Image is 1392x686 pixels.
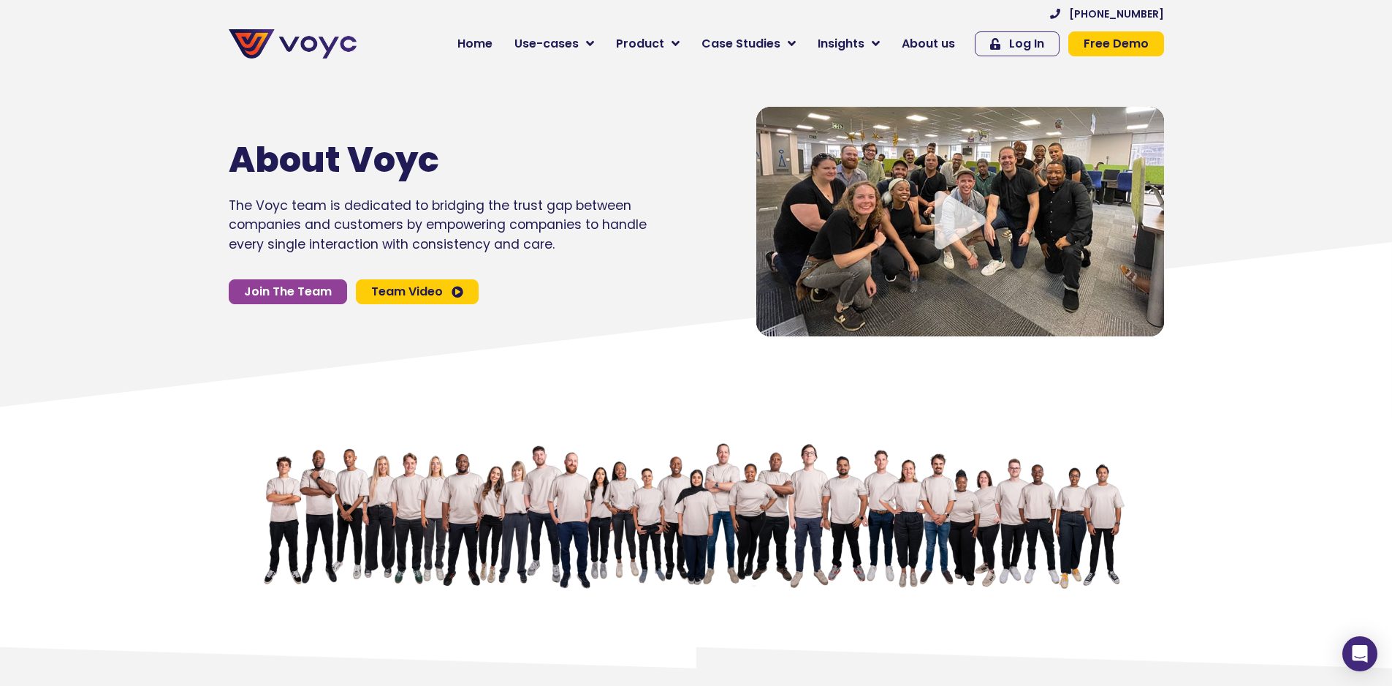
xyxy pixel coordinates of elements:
span: About us [902,35,955,53]
div: Open Intercom Messenger [1342,636,1377,671]
span: Join The Team [244,286,332,298]
a: Join The Team [229,279,347,304]
span: Log In [1009,38,1044,50]
span: Insights [818,35,864,53]
a: Free Demo [1068,31,1164,56]
h1: About Voyc [229,139,603,181]
span: Case Studies [701,35,780,53]
span: Team Video [371,286,443,298]
p: The Voyc team is dedicated to bridging the trust gap between companies and customers by empowerin... [229,196,647,254]
span: Home [457,35,492,53]
a: Case Studies [691,29,807,59]
span: Use-cases [514,35,579,53]
img: voyc-full-logo [229,29,357,59]
span: Free Demo [1084,38,1149,50]
a: Use-cases [503,29,605,59]
a: Product [605,29,691,59]
span: [PHONE_NUMBER] [1069,9,1164,19]
a: Team Video [356,279,479,304]
a: About us [891,29,966,59]
a: Insights [807,29,891,59]
a: Home [446,29,503,59]
span: Product [616,35,664,53]
div: Video play button [931,191,989,252]
a: Log In [975,31,1060,56]
a: [PHONE_NUMBER] [1050,9,1164,19]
